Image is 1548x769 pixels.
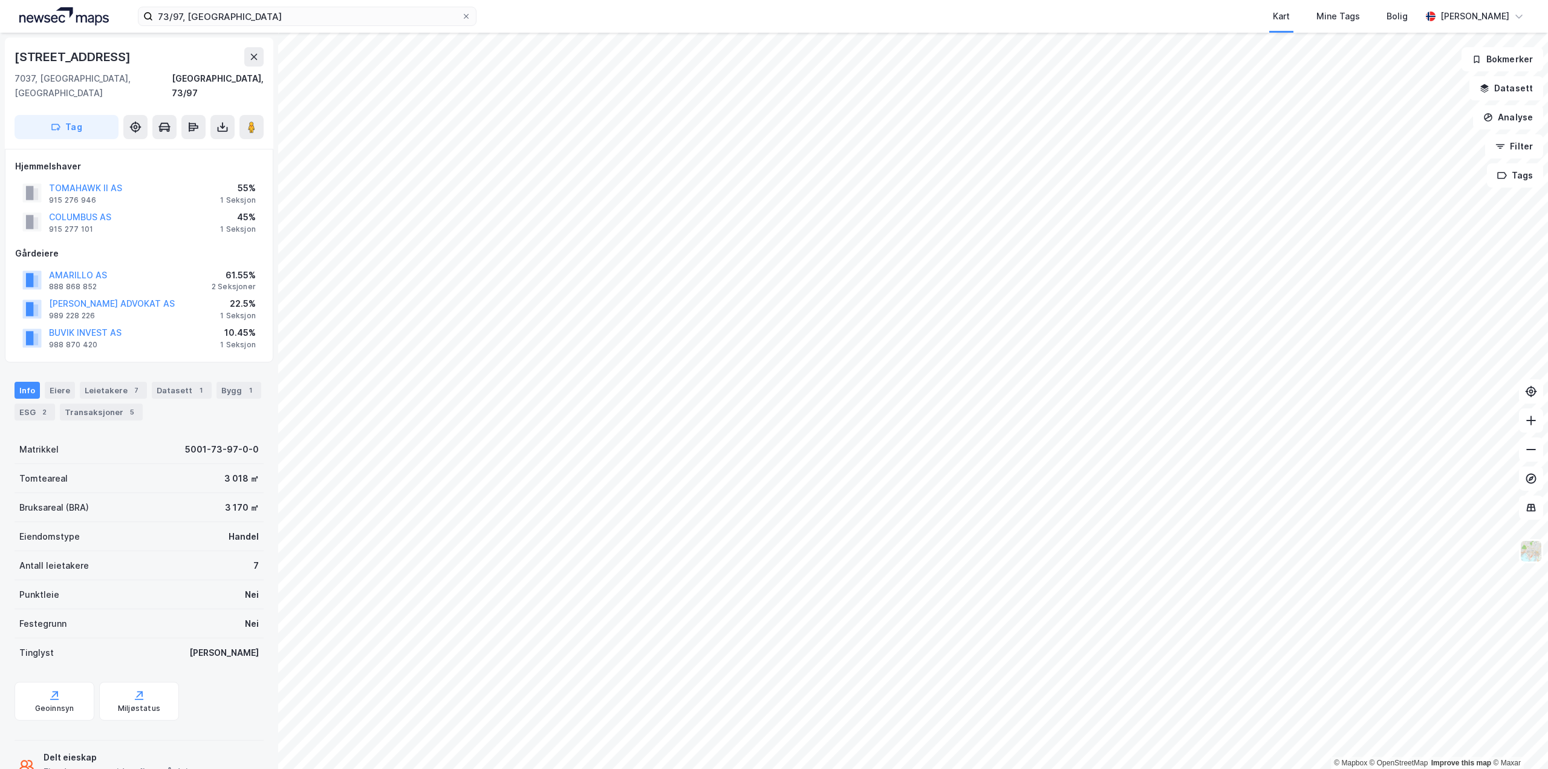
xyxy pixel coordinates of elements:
button: Tag [15,115,119,139]
img: Z [1520,540,1543,563]
div: Tomteareal [19,471,68,486]
div: Handel [229,529,259,544]
div: Transaksjoner [60,404,143,420]
a: Improve this map [1431,759,1491,767]
div: 988 870 420 [49,340,97,350]
iframe: Chat Widget [1488,711,1548,769]
div: Mine Tags [1316,9,1360,24]
div: Matrikkel [19,442,59,457]
div: ESG [15,404,55,420]
div: 1 Seksjon [220,224,256,234]
div: 3 018 ㎡ [224,471,259,486]
div: 7 [130,384,142,396]
div: [STREET_ADDRESS] [15,47,133,67]
button: Analyse [1473,105,1543,129]
div: Geoinnsyn [35,704,74,713]
div: 61.55% [212,268,256,283]
div: Festegrunn [19,617,67,631]
div: 1 [244,384,256,396]
div: Hjemmelshaver [15,159,263,174]
div: Eiere [45,382,75,399]
div: Miljøstatus [118,704,160,713]
div: 7 [253,558,259,573]
div: Kart [1273,9,1290,24]
div: Punktleie [19,587,59,602]
div: 10.45% [220,326,256,340]
div: [PERSON_NAME] [189,646,259,660]
div: [PERSON_NAME] [1440,9,1509,24]
div: 5001-73-97-0-0 [185,442,259,457]
div: 1 Seksjon [220,311,256,321]
div: Bolig [1387,9,1408,24]
button: Bokmerker [1462,47,1543,71]
div: Leietakere [80,382,147,399]
div: 2 [38,406,50,418]
div: 989 228 226 [49,311,95,321]
div: 45% [220,210,256,224]
div: Bruksareal (BRA) [19,500,89,515]
div: 7037, [GEOGRAPHIC_DATA], [GEOGRAPHIC_DATA] [15,71,172,100]
div: 22.5% [220,296,256,311]
input: Søk på adresse, matrikkel, gårdeiere, leietakere eller personer [153,7,461,25]
div: 888 868 852 [49,282,97,292]
div: Info [15,382,40,399]
div: 2 Seksjoner [212,282,256,292]
div: 3 170 ㎡ [225,500,259,515]
div: 1 Seksjon [220,195,256,205]
button: Tags [1487,163,1543,188]
div: 1 [195,384,207,396]
div: Datasett [152,382,212,399]
div: 1 Seksjon [220,340,256,350]
div: Antall leietakere [19,558,89,573]
div: 5 [126,406,138,418]
img: logo.a4113a55bc3d86da70a041830d287a7e.svg [19,7,109,25]
div: 55% [220,181,256,195]
a: Mapbox [1334,759,1367,767]
div: Nei [245,617,259,631]
div: [GEOGRAPHIC_DATA], 73/97 [172,71,264,100]
div: Bygg [216,382,261,399]
button: Filter [1485,134,1543,159]
button: Datasett [1469,76,1543,100]
div: 915 277 101 [49,224,93,234]
div: Kontrollprogram for chat [1488,711,1548,769]
div: Nei [245,587,259,602]
div: Delt eieskap [44,750,202,765]
div: Tinglyst [19,646,54,660]
div: Eiendomstype [19,529,80,544]
a: OpenStreetMap [1370,759,1428,767]
div: 915 276 946 [49,195,96,205]
div: Gårdeiere [15,246,263,261]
